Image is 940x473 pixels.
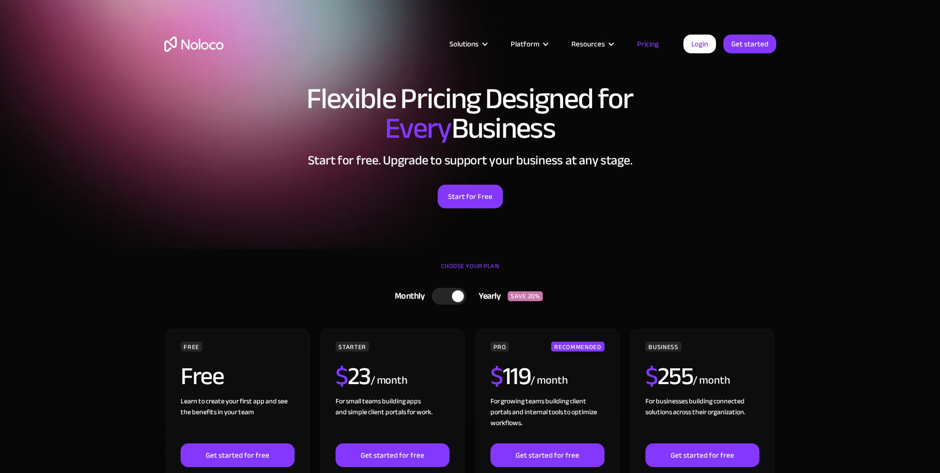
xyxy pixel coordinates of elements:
div: BUSINESS [645,342,681,352]
h1: Flexible Pricing Designed for Business [164,84,776,143]
div: RECOMMENDED [551,342,604,352]
span: $ [645,353,658,399]
div: Resources [571,38,605,50]
div: / month [371,373,408,389]
div: Learn to create your first app and see the benefits in your team ‍ [181,396,294,443]
a: Get started for free [645,443,759,467]
span: Every [385,101,451,156]
a: Get started for free [181,443,294,467]
a: Pricing [625,38,671,50]
div: For businesses building connected solutions across their organization. ‍ [645,396,759,443]
div: Resources [559,38,625,50]
a: home [164,37,224,52]
div: CHOOSE YOUR PLAN [164,259,776,283]
a: Get started for free [490,443,604,467]
div: Yearly [466,289,508,304]
h2: 255 [645,364,693,389]
span: $ [336,353,348,399]
h2: 119 [490,364,530,389]
div: SAVE 20% [508,291,543,301]
div: For small teams building apps and simple client portals for work. ‍ [336,396,449,443]
h2: Start for free. Upgrade to support your business at any stage. [164,153,776,168]
div: / month [530,373,567,389]
a: Get started for free [336,443,449,467]
div: STARTER [336,342,369,352]
div: Monthly [382,289,432,304]
a: Login [683,35,716,53]
div: PRO [490,342,509,352]
a: Start for Free [438,185,503,208]
div: / month [693,373,730,389]
a: Get started [723,35,776,53]
div: Solutions [450,38,479,50]
div: Solutions [437,38,498,50]
h2: Free [181,364,224,389]
div: FREE [181,342,202,352]
div: Platform [511,38,539,50]
div: For growing teams building client portals and internal tools to optimize workflows. [490,396,604,443]
span: $ [490,353,503,399]
h2: 23 [336,364,371,389]
div: Platform [498,38,559,50]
